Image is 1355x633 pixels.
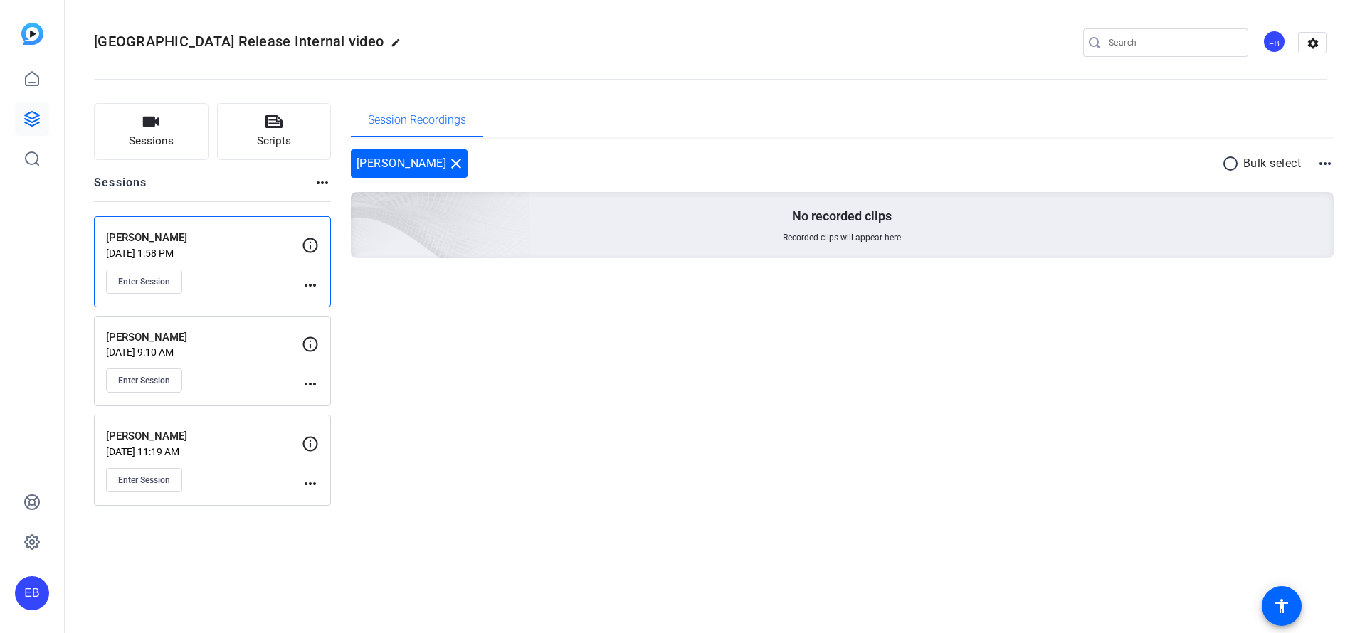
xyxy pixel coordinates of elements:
[792,208,892,225] p: No recorded clips
[314,174,331,191] mat-icon: more_horiz
[15,576,49,610] div: EB
[106,270,182,294] button: Enter Session
[1243,155,1302,172] p: Bulk select
[118,474,170,486] span: Enter Session
[1273,597,1290,615] mat-icon: accessibility
[217,103,332,160] button: Scripts
[106,346,302,358] p: [DATE] 9:10 AM
[448,155,465,172] mat-icon: close
[106,468,182,492] button: Enter Session
[1262,30,1287,55] ngx-avatar: Evan Bradley
[1317,155,1334,172] mat-icon: more_horiz
[106,428,302,445] p: [PERSON_NAME]
[106,368,182,393] button: Enter Session
[106,230,302,246] p: [PERSON_NAME]
[1222,155,1243,172] mat-icon: radio_button_unchecked
[302,277,319,294] mat-icon: more_horiz
[106,248,302,259] p: [DATE] 1:58 PM
[351,149,468,178] div: [PERSON_NAME]
[129,133,174,149] span: Sessions
[1262,30,1286,53] div: EB
[783,232,901,243] span: Recorded clips will appear here
[94,103,209,160] button: Sessions
[94,174,147,201] h2: Sessions
[191,51,531,360] img: embarkstudio-empty-session.png
[368,115,466,126] span: Session Recordings
[257,133,291,149] span: Scripts
[118,276,170,287] span: Enter Session
[118,375,170,386] span: Enter Session
[302,475,319,492] mat-icon: more_horiz
[94,33,384,50] span: [GEOGRAPHIC_DATA] Release Internal video
[391,38,408,55] mat-icon: edit
[1109,34,1237,51] input: Search
[106,329,302,346] p: [PERSON_NAME]
[106,446,302,457] p: [DATE] 11:19 AM
[1299,33,1327,54] mat-icon: settings
[21,23,43,45] img: blue-gradient.svg
[302,376,319,393] mat-icon: more_horiz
